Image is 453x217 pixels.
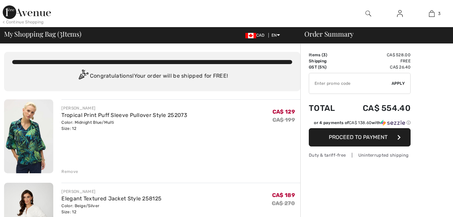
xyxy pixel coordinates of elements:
[329,134,388,140] span: Proceed to Payment
[272,108,295,115] span: CA$ 129
[271,33,280,38] span: EN
[272,192,295,198] span: CA$ 189
[323,53,326,57] span: 3
[12,70,292,83] div: Congratulations! Your order will be shipped for FREE!
[397,9,403,18] img: My Info
[309,128,411,146] button: Proceed to Payment
[345,64,411,70] td: CA$ 26.40
[309,52,345,58] td: Items ( )
[416,9,447,18] a: 3
[61,105,187,111] div: [PERSON_NAME]
[3,5,51,19] img: 1ère Avenue
[309,73,392,94] input: Promo code
[296,31,449,37] div: Order Summary
[381,120,405,126] img: Sezzle
[309,152,411,158] div: Duty & tariff-free | Uninterrupted shipping
[314,120,411,126] div: or 4 payments of with
[272,200,295,206] s: CA$ 270
[245,33,267,38] span: CAD
[3,19,44,25] div: < Continue Shopping
[345,52,411,58] td: CA$ 528.00
[438,11,440,17] span: 3
[349,120,372,125] span: CA$ 138.60
[392,80,405,86] span: Apply
[61,195,162,202] a: Elegant Textured Jacket Style 258125
[61,119,187,132] div: Color: Midnight Blue/Multi Size: 12
[4,31,81,37] span: My Shopping Bag ( Items)
[61,189,162,195] div: [PERSON_NAME]
[429,9,435,18] img: My Bag
[309,97,345,120] td: Total
[345,97,411,120] td: CA$ 554.40
[309,64,345,70] td: GST (5%)
[272,117,295,123] s: CA$ 199
[76,70,90,83] img: Congratulation2.svg
[59,29,62,38] span: 3
[61,203,162,215] div: Color: Beige/Silver Size: 12
[61,169,78,175] div: Remove
[392,9,408,18] a: Sign In
[309,58,345,64] td: Shipping
[61,112,187,118] a: Tropical Print Puff Sleeve Pullover Style 252073
[4,99,53,173] img: Tropical Print Puff Sleeve Pullover Style 252073
[345,58,411,64] td: Free
[245,33,256,38] img: Canadian Dollar
[309,120,411,128] div: or 4 payments ofCA$ 138.60withSezzle Click to learn more about Sezzle
[365,9,371,18] img: search the website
